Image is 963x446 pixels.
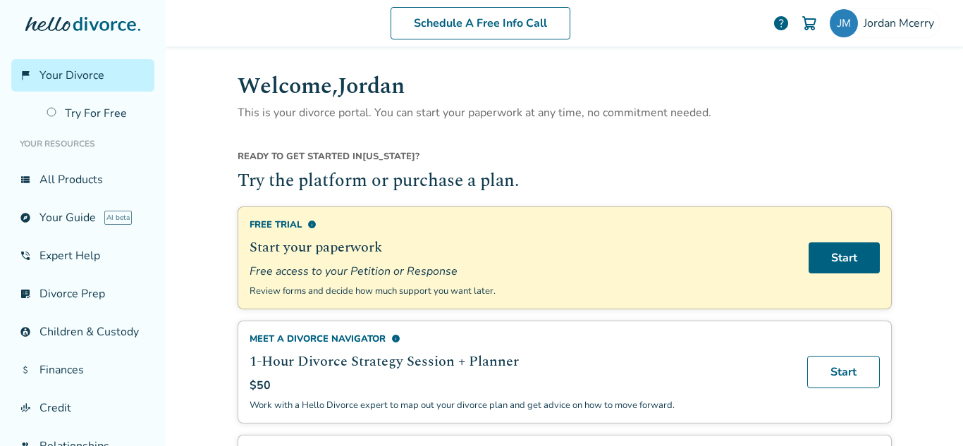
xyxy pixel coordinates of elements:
[11,392,154,424] a: finance_modeCredit
[801,15,818,32] img: Cart
[11,202,154,234] a: exploreYour GuideAI beta
[807,356,880,388] a: Start
[893,378,963,446] iframe: Chat Widget
[11,130,154,158] li: Your Resources
[238,150,892,168] div: [US_STATE] ?
[20,326,31,337] span: account_child
[864,16,940,31] span: Jordan Mcerry
[20,288,31,299] span: list_alt_check
[20,364,31,376] span: attach_money
[307,220,317,229] span: info
[38,97,154,130] a: Try For Free
[39,68,104,83] span: Your Divorce
[104,211,132,225] span: AI beta
[250,237,792,258] h2: Start your paperwork
[391,334,400,343] span: info
[11,59,154,92] a: flag_2Your Divorce
[238,150,362,163] span: Ready to get started in
[20,174,31,185] span: view_list
[250,264,792,279] span: Free access to your Petition or Response
[11,316,154,348] a: account_childChildren & Custody
[20,250,31,261] span: phone_in_talk
[250,351,790,372] h2: 1-Hour Divorce Strategy Session + Planner
[238,168,892,195] h2: Try the platform or purchase a plan.
[809,242,880,273] a: Start
[250,218,792,231] div: Free Trial
[11,278,154,310] a: list_alt_checkDivorce Prep
[830,9,858,37] img: jordanmcerry@gmail.com
[238,104,892,122] p: This is your divorce portal. You can start your paperwork at any time, no commitment needed.
[250,399,790,411] p: Work with a Hello Divorce expert to map out your divorce plan and get advice on how to move forward.
[238,69,892,104] h1: Welcome, Jordan
[11,354,154,386] a: attach_moneyFinances
[250,333,790,345] div: Meet a divorce navigator
[20,402,31,414] span: finance_mode
[250,285,792,297] p: Review forms and decide how much support you want later.
[11,163,154,196] a: view_listAll Products
[11,240,154,272] a: phone_in_talkExpert Help
[250,378,271,393] span: $50
[391,7,570,39] a: Schedule A Free Info Call
[773,15,790,32] a: help
[20,212,31,223] span: explore
[20,70,31,81] span: flag_2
